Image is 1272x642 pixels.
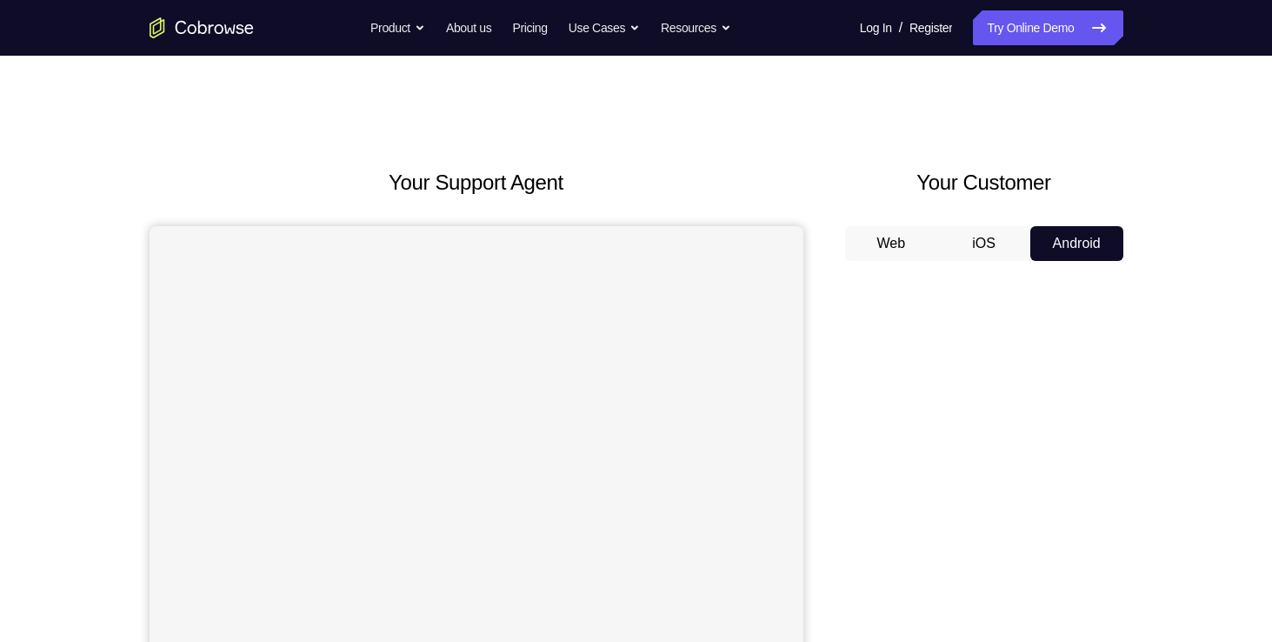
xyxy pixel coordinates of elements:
button: Android [1030,226,1123,261]
a: Log In [860,10,892,45]
button: Web [845,226,938,261]
a: Go to the home page [150,17,254,38]
button: iOS [937,226,1030,261]
h2: Your Customer [845,167,1123,198]
a: Pricing [512,10,547,45]
button: Resources [661,10,731,45]
a: Try Online Demo [973,10,1122,45]
a: About us [446,10,491,45]
h2: Your Support Agent [150,167,803,198]
a: Register [909,10,952,45]
button: Product [370,10,425,45]
span: / [899,17,902,38]
button: Use Cases [569,10,640,45]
